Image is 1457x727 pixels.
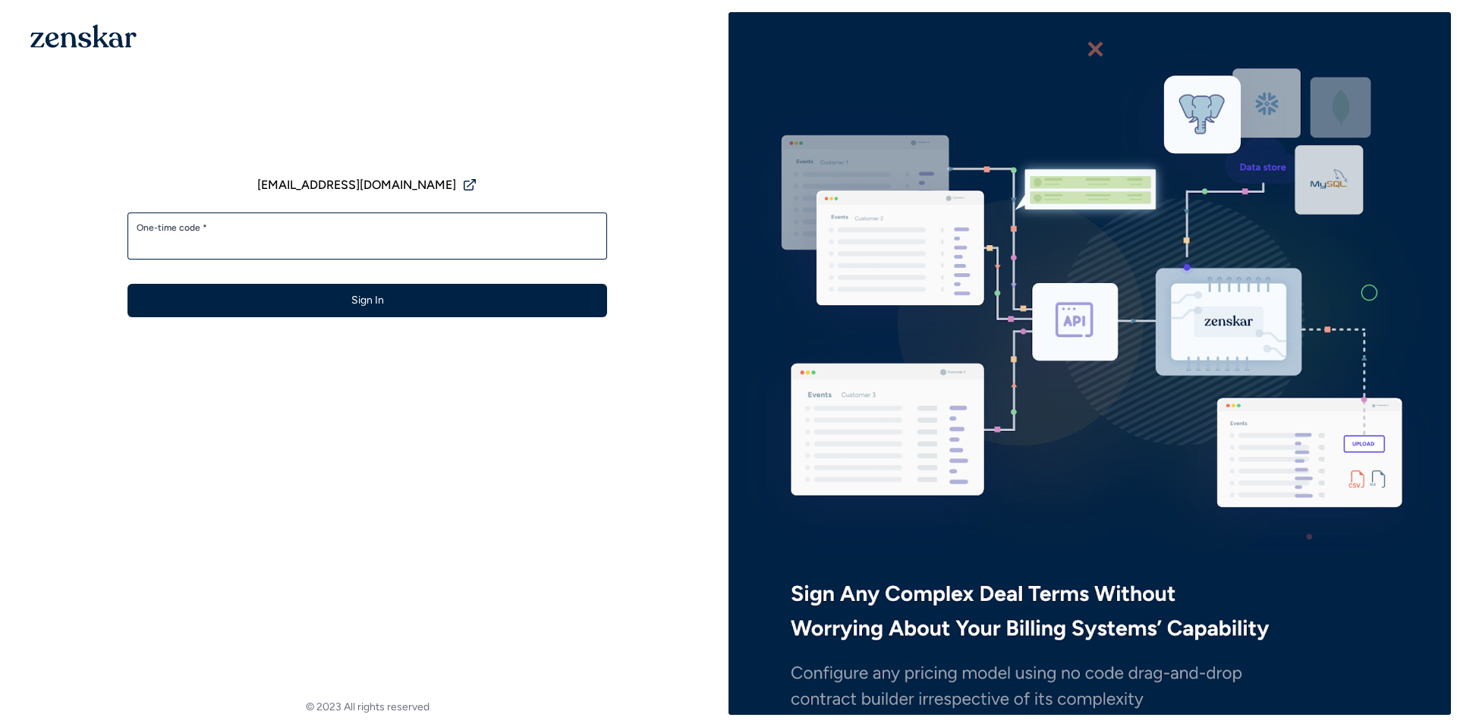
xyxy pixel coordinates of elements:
[257,176,456,194] span: [EMAIL_ADDRESS][DOMAIN_NAME]
[127,284,607,317] button: Sign In
[30,24,137,48] img: 1OGAJ2xQqyY4LXKgY66KYq0eOWRCkrZdAb3gUhuVAqdWPZE9SRJmCz+oDMSn4zDLXe31Ii730ItAGKgCKgCCgCikA4Av8PJUP...
[6,700,728,715] footer: © 2023 All rights reserved
[137,222,598,234] label: One-time code *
